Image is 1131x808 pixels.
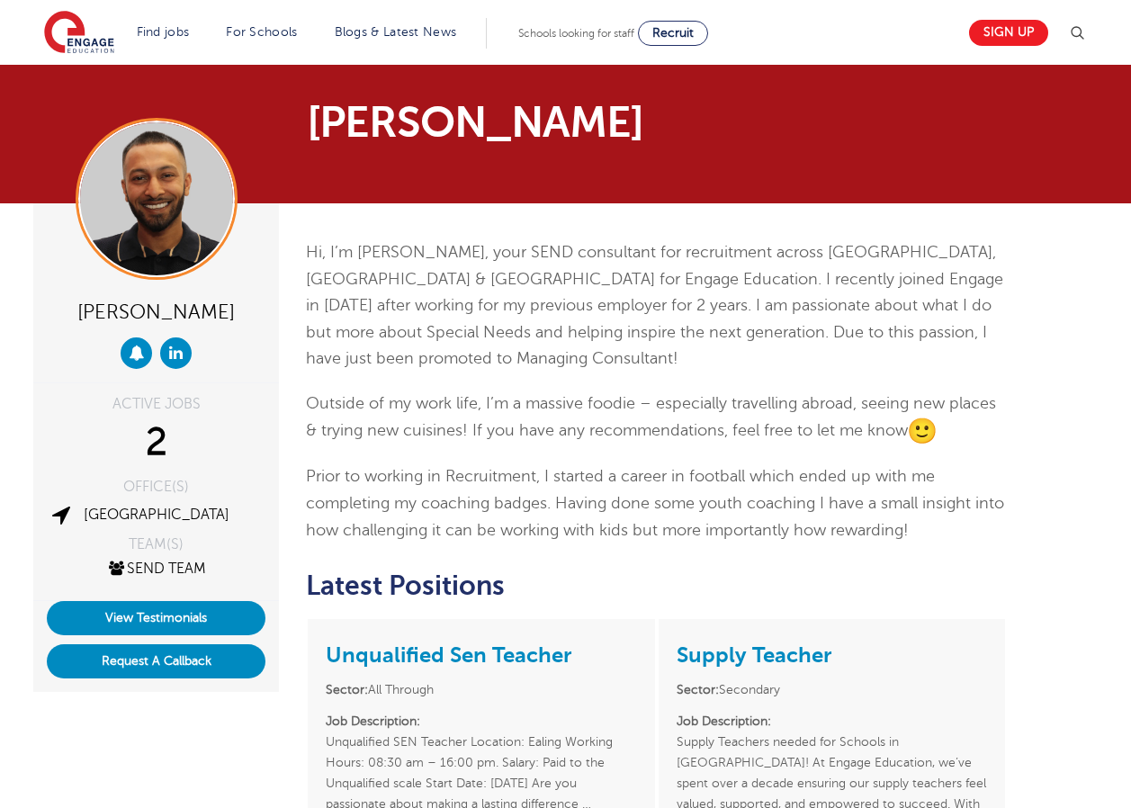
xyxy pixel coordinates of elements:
a: Sign up [969,20,1048,46]
img: ? [908,417,937,445]
span: Prior to working in Recruitment, I started a career in football which ended up with me completing... [306,467,1004,538]
a: Blogs & Latest News [335,25,457,39]
li: All Through [326,679,636,700]
h1: [PERSON_NAME] [307,101,734,144]
a: Find jobs [137,25,190,39]
strong: Job Description: [677,714,771,728]
a: Supply Teacher [677,642,831,668]
strong: Sector: [326,683,368,696]
a: SEND Team [106,561,206,577]
a: Unqualified Sen Teacher [326,642,571,668]
div: ACTIVE JOBS [47,397,265,411]
a: [GEOGRAPHIC_DATA] [84,507,229,523]
span: Outside of my work life, I’m a massive foodie – especially travelling abroad, seeing new places &... [306,394,996,439]
button: Request A Callback [47,644,265,678]
li: Secondary [677,679,987,700]
img: Engage Education [44,11,114,56]
a: Recruit [638,21,708,46]
span: Hi, I’m [PERSON_NAME], your SEND consultant for recruitment across [GEOGRAPHIC_DATA], [GEOGRAPHIC... [306,243,1003,367]
div: OFFICE(S) [47,480,265,494]
div: [PERSON_NAME] [47,293,265,328]
span: Recruit [652,26,694,40]
strong: Job Description: [326,714,420,728]
h2: Latest Positions [306,570,1007,601]
div: 2 [47,420,265,465]
strong: Sector: [677,683,719,696]
a: View Testimonials [47,601,265,635]
span: Schools looking for staff [518,27,634,40]
a: For Schools [226,25,297,39]
div: TEAM(S) [47,537,265,552]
